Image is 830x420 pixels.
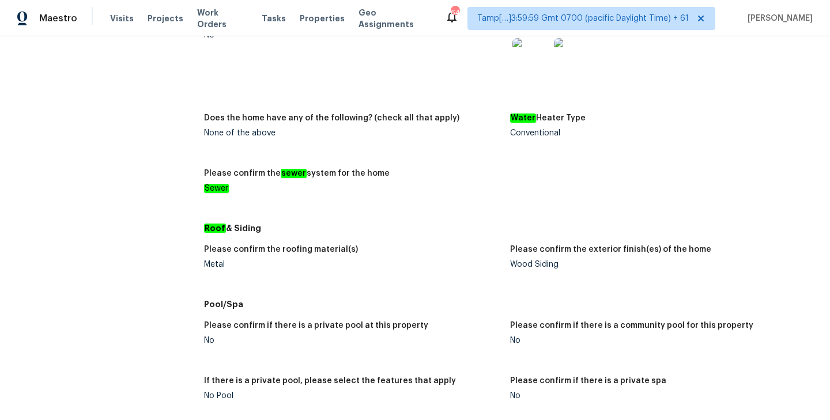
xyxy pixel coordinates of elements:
h5: Pool/Spa [204,298,816,310]
div: None of the above [204,129,501,137]
span: Tamp[…]3:59:59 Gmt 0700 (pacific Daylight Time) + 61 [477,13,689,24]
span: [PERSON_NAME] [743,13,813,24]
div: 641 [451,7,459,18]
h5: Please confirm if there is a private spa [510,377,666,385]
span: Maestro [39,13,77,24]
div: No [510,336,807,345]
h5: Does the home have any of the following? (check all that apply) [204,114,459,122]
h5: Please confirm if there is a community pool for this property [510,321,753,330]
span: Properties [300,13,345,24]
span: Tasks [262,14,286,22]
h5: Please confirm the roofing material(s) [204,245,358,253]
em: Sewer [204,184,229,193]
div: No Pool [204,392,501,400]
h5: Heater Type [510,114,586,122]
h5: If there is a private pool, please select the features that apply [204,377,456,385]
div: Wood Siding [510,260,807,268]
span: Visits [110,13,134,24]
div: Conventional [510,129,807,137]
h5: Please confirm if there is a private pool at this property [204,321,428,330]
div: No [204,336,501,345]
div: No [510,392,807,400]
span: Geo Assignments [359,7,431,30]
h5: Please confirm the system for the home [204,169,390,177]
em: sewer [281,169,307,178]
em: Roof [204,224,226,233]
h5: Please confirm the exterior finish(es) of the home [510,245,711,253]
em: Water [510,113,536,123]
div: Metal [204,260,501,268]
span: Work Orders [197,7,248,30]
span: Projects [148,13,183,24]
h5: & Siding [204,222,816,234]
